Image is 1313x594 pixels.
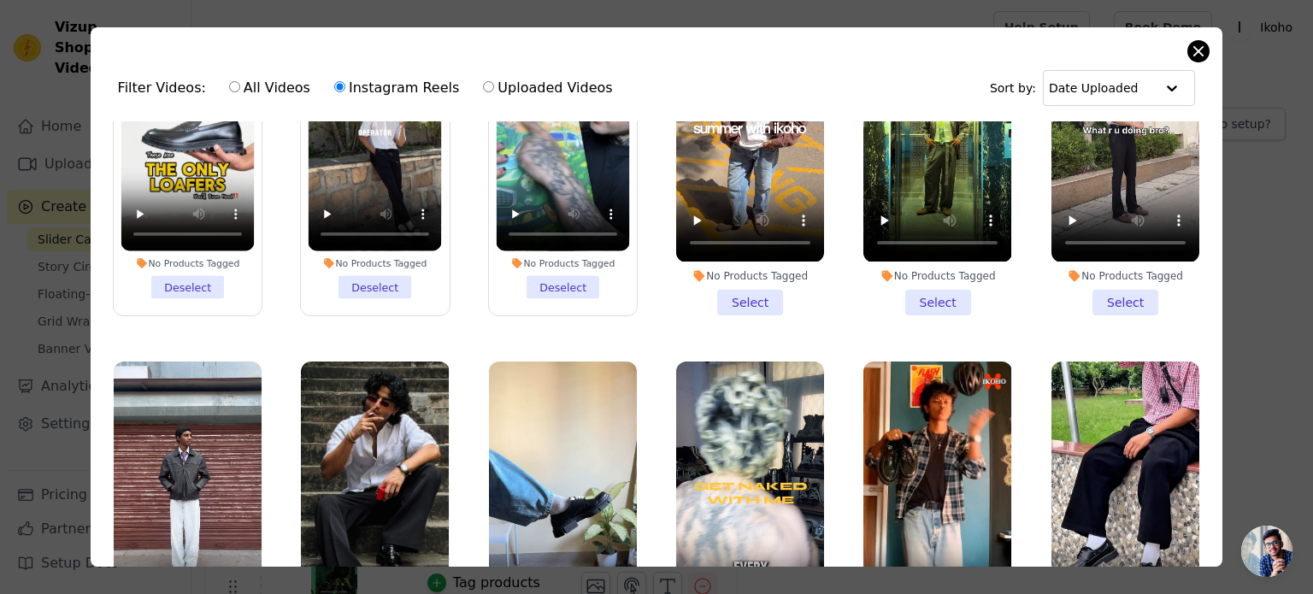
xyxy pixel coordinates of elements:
a: Open chat [1241,526,1292,577]
div: No Products Tagged [496,258,629,270]
div: No Products Tagged [863,269,1011,283]
label: Uploaded Videos [482,77,613,99]
div: No Products Tagged [676,269,824,283]
div: Filter Videos: [118,68,622,108]
label: Instagram Reels [333,77,460,99]
div: No Products Tagged [1051,269,1199,283]
div: No Products Tagged [309,258,442,270]
label: All Videos [228,77,311,99]
div: Sort by: [990,70,1196,106]
div: No Products Tagged [121,258,254,270]
button: Close modal [1188,41,1209,62]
